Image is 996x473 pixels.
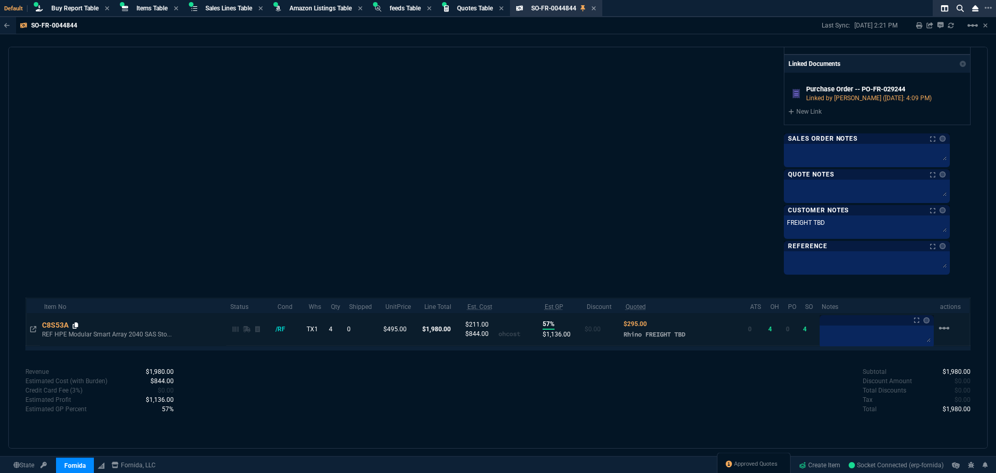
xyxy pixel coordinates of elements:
nx-icon: Close Tab [174,5,178,13]
span: 1980 [943,406,971,413]
span: Cost with burden [150,377,174,385]
div: C8S53A [42,320,78,330]
p: [DATE] 2:21 PM [854,21,897,30]
p: 57% [543,319,555,330]
span: 1980 [146,368,174,375]
p: spec.value [933,404,971,414]
p: $0.00 [585,325,619,334]
p: Quote Notes [788,170,834,179]
p: Reference [788,242,827,250]
p: undefined [863,376,912,386]
a: Create Item [795,457,845,473]
p: Sales Order Notes [788,134,857,143]
abbr: Estimated using estimated Cost with Burden [545,303,563,310]
div: /RF [275,325,295,334]
abbr: Quoted Cost and Sourcing Notes. Only applicable on Dash quotes. [626,303,646,310]
nx-icon: Back to Table [4,22,10,29]
th: Cond [273,298,305,313]
mat-icon: Example home icon [938,322,950,334]
td: TX1 [305,313,327,346]
nx-icon: Close Tab [105,5,109,13]
p: spec.value [136,367,174,376]
th: Qty [327,298,345,313]
span: 4 [803,326,807,333]
th: PO [784,298,801,313]
a: epSnva_pUg8PX5G4AAAN [849,461,944,470]
p: spec.value [945,376,971,386]
th: Notes [818,298,936,313]
th: ATS [746,298,766,313]
th: Shipped [345,298,381,313]
th: Whs [305,298,327,313]
p: spec.value [945,395,971,404]
p: Linked Documents [789,59,840,69]
p: spec.value [136,395,174,404]
span: Approved Quotes [734,460,778,468]
span: 0 [158,387,174,394]
th: UnitPrice [381,298,421,313]
th: SO [801,298,817,313]
p: Customer Notes [788,206,849,214]
nx-icon: Search [952,2,968,15]
span: Quoted Cost [624,320,647,328]
span: 0 [955,387,971,394]
span: Default [4,5,27,12]
span: 1136 [146,396,174,403]
p: $1,136.00 [543,330,580,339]
p: spec.value [945,386,971,395]
a: Hide Workbench [983,21,988,30]
nx-icon: Open New Tab [985,3,992,13]
span: Items Table [136,5,168,12]
span: Sales Lines Table [205,5,252,12]
p: undefined [863,404,877,414]
p: undefined [25,395,71,404]
a: API TOKEN [37,461,50,470]
p: spec.value [141,376,174,386]
p: undefined [25,367,49,376]
a: msbcCompanyName [108,461,159,470]
nx-icon: Split Panels [937,2,952,15]
tr: REF HPE Modular Smart Array 2040 SAS Storage Controller [26,313,970,346]
nx-icon: Close Tab [499,5,504,13]
span: Buy Report Table [51,5,99,12]
p: Linked by [PERSON_NAME] ([DATE]: 4:09 PM) [806,93,962,103]
nx-icon: Open In Opposite Panel [30,326,36,333]
p: ohcost [499,329,520,339]
nx-icon: Close Tab [591,5,596,13]
p: $844.00 [465,329,499,339]
th: OH [766,298,784,313]
span: feeds Table [390,5,421,12]
p: undefined [863,386,906,395]
th: actions [936,298,970,313]
th: Line Total [420,298,463,313]
span: Socket Connected (erp-fornida) [849,462,944,469]
th: Status [226,298,273,313]
span: 0 [955,377,971,385]
p: spec.value [148,386,174,395]
p: $1,980.00 [422,325,461,334]
mat-icon: Example home icon [966,19,979,32]
td: 4 [327,313,345,346]
p: REF HPE Modular Smart Array 2040 SAS Sto... [42,330,215,339]
p: undefined [863,367,887,376]
th: Discount [583,298,621,313]
p: Last Sync: [822,21,854,30]
span: 0 [786,326,790,333]
a: New Link [789,107,966,116]
p: Cost with burden [25,376,107,386]
span: Amazon Listings Table [289,5,352,12]
abbr: Estimated Cost with Burden [467,303,492,310]
p: spec.value [152,404,174,414]
nx-icon: Close Tab [358,5,363,13]
nx-icon: Close Tab [427,5,432,13]
td: 0 [345,313,381,346]
p: undefined [25,404,87,414]
p: undefined [25,386,82,395]
p: spec.value [933,367,971,376]
a: Global State [10,461,37,470]
span: 0 [748,326,752,333]
span: Rhino FREIGHT TBD [624,330,685,338]
span: SO-FR-0044844 [531,5,576,12]
p: undefined [863,395,873,404]
p: $211.00 [465,320,499,329]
